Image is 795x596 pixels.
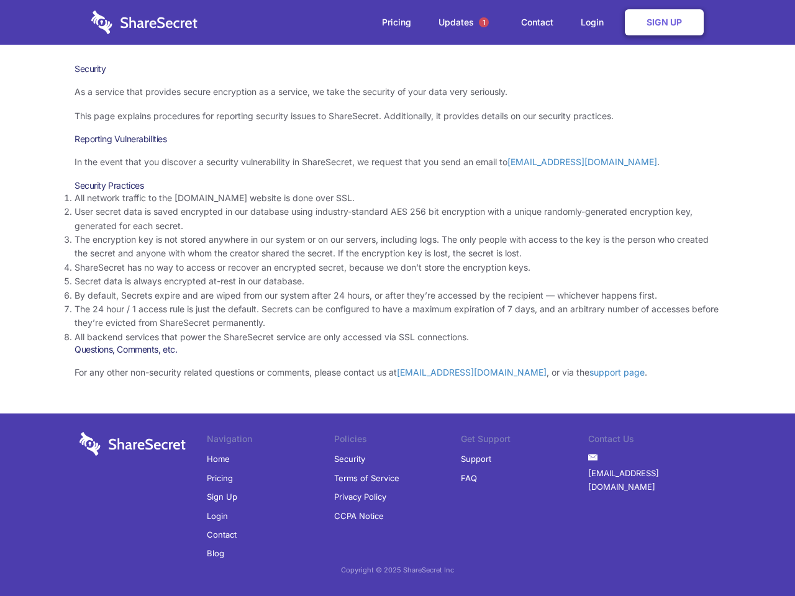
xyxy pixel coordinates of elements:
[397,367,547,377] a: [EMAIL_ADDRESS][DOMAIN_NAME]
[461,449,491,468] a: Support
[75,133,720,145] h3: Reporting Vulnerabilities
[79,432,186,456] img: logo-wordmark-white-trans-d4663122ce5f474addd5e946df7df03e33cb6a1c49d2221995e7729f52c070b2.svg
[589,367,645,377] a: support page
[507,156,657,167] a: [EMAIL_ADDRESS][DOMAIN_NAME]
[588,432,715,449] li: Contact Us
[207,544,224,562] a: Blog
[75,302,720,330] li: The 24 hour / 1 access rule is just the default. Secrets can be configured to have a maximum expi...
[334,432,461,449] li: Policies
[334,449,365,468] a: Security
[207,525,237,544] a: Contact
[75,205,720,233] li: User secret data is saved encrypted in our database using industry-standard AES 256 bit encryptio...
[75,85,720,99] p: As a service that provides secure encryption as a service, we take the security of your data very...
[75,180,720,191] h3: Security Practices
[75,233,720,261] li: The encryption key is not stored anywhere in our system or on our servers, including logs. The on...
[75,109,720,123] p: This page explains procedures for reporting security issues to ShareSecret. Additionally, it prov...
[75,289,720,302] li: By default, Secrets expire and are wiped from our system after 24 hours, or after they’re accesse...
[91,11,198,34] img: logo-wordmark-white-trans-d4663122ce5f474addd5e946df7df03e33cb6a1c49d2221995e7729f52c070b2.svg
[461,469,477,487] a: FAQ
[207,469,233,487] a: Pricing
[75,191,720,205] li: All network traffic to the [DOMAIN_NAME] website is done over SSL.
[479,17,489,27] span: 1
[75,366,720,379] p: For any other non-security related questions or comments, please contact us at , or via the .
[461,432,588,449] li: Get Support
[75,274,720,288] li: Secret data is always encrypted at-rest in our database.
[207,507,228,525] a: Login
[75,63,720,74] h1: Security
[75,330,720,344] li: All backend services that power the ShareSecret service are only accessed via SSL connections.
[370,3,424,42] a: Pricing
[75,261,720,274] li: ShareSecret has no way to access or recover an encrypted secret, because we don’t store the encry...
[568,3,622,42] a: Login
[334,507,384,525] a: CCPA Notice
[334,487,386,506] a: Privacy Policy
[207,432,334,449] li: Navigation
[207,449,230,468] a: Home
[509,3,566,42] a: Contact
[588,464,715,497] a: [EMAIL_ADDRESS][DOMAIN_NAME]
[207,487,237,506] a: Sign Up
[625,9,704,35] a: Sign Up
[334,469,399,487] a: Terms of Service
[75,344,720,355] h3: Questions, Comments, etc.
[75,155,720,169] p: In the event that you discover a security vulnerability in ShareSecret, we request that you send ...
